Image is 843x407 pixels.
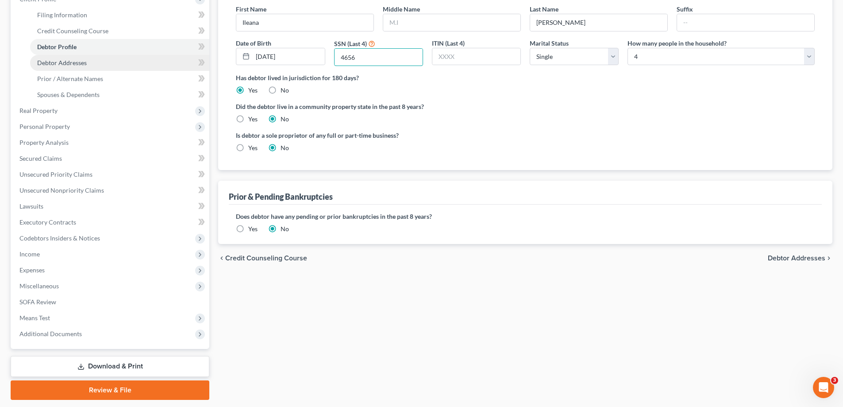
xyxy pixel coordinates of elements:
label: Date of Birth [236,39,271,48]
span: Credit Counseling Course [37,27,108,35]
a: Secured Claims [12,151,209,167]
button: chevron_left Credit Counseling Course [218,255,307,262]
input: XXXX [335,49,423,66]
i: chevron_right [825,255,832,262]
span: Unsecured Nonpriority Claims [19,186,104,194]
a: Lawsuits [12,198,209,214]
span: Additional Documents [19,330,82,337]
span: Personal Property [19,123,70,130]
span: Unsecured Priority Claims [19,171,92,178]
input: -- [530,14,667,31]
label: SSN (Last 4) [334,39,367,48]
span: Expenses [19,266,45,274]
a: Unsecured Nonpriority Claims [12,182,209,198]
label: ITIN (Last 4) [432,39,465,48]
label: No [281,115,289,124]
label: Yes [248,225,258,233]
label: First Name [236,4,266,14]
input: -- [236,14,373,31]
span: Miscellaneous [19,282,59,290]
input: M.I [383,14,520,31]
label: Is debtor a sole proprietor of any full or part-time business? [236,131,521,140]
a: Credit Counseling Course [30,23,209,39]
a: Property Analysis [12,135,209,151]
a: Download & Print [11,356,209,377]
label: Middle Name [383,4,420,14]
a: Filing Information [30,7,209,23]
label: No [281,86,289,95]
span: Prior / Alternate Names [37,75,103,82]
span: Filing Information [37,11,87,19]
iframe: Intercom live chat [813,377,834,398]
a: Review & File [11,380,209,400]
a: Prior / Alternate Names [30,71,209,87]
label: Last Name [530,4,558,14]
label: Yes [248,143,258,152]
input: MM/DD/YYYY [253,48,324,65]
span: Real Property [19,107,58,114]
button: Debtor Addresses chevron_right [768,255,832,262]
span: SOFA Review [19,298,56,306]
label: Yes [248,115,258,124]
span: Debtor Profile [37,43,77,50]
input: -- [677,14,814,31]
label: Did the debtor live in a community property state in the past 8 years? [236,102,815,111]
span: Credit Counseling Course [225,255,307,262]
label: Yes [248,86,258,95]
span: Secured Claims [19,155,62,162]
a: Debtor Addresses [30,55,209,71]
div: Prior & Pending Bankruptcies [229,191,333,202]
span: 3 [831,377,838,384]
span: Executory Contracts [19,218,76,226]
label: No [281,225,289,233]
label: No [281,143,289,152]
span: Income [19,250,40,258]
a: Spouses & Dependents [30,87,209,103]
a: SOFA Review [12,294,209,310]
label: Suffix [677,4,693,14]
i: chevron_left [218,255,225,262]
span: Debtor Addresses [768,255,825,262]
a: Debtor Profile [30,39,209,55]
span: Property Analysis [19,139,69,146]
span: Debtor Addresses [37,59,87,66]
label: How many people in the household? [627,39,727,48]
span: Means Test [19,314,50,322]
a: Executory Contracts [12,214,209,230]
a: Unsecured Priority Claims [12,167,209,182]
span: Spouses & Dependents [37,91,100,98]
label: Does debtor have any pending or prior bankruptcies in the past 8 years? [236,212,815,221]
label: Marital Status [530,39,569,48]
span: Codebtors Insiders & Notices [19,234,100,242]
input: XXXX [432,48,520,65]
label: Has debtor lived in jurisdiction for 180 days? [236,73,815,82]
span: Lawsuits [19,202,43,210]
